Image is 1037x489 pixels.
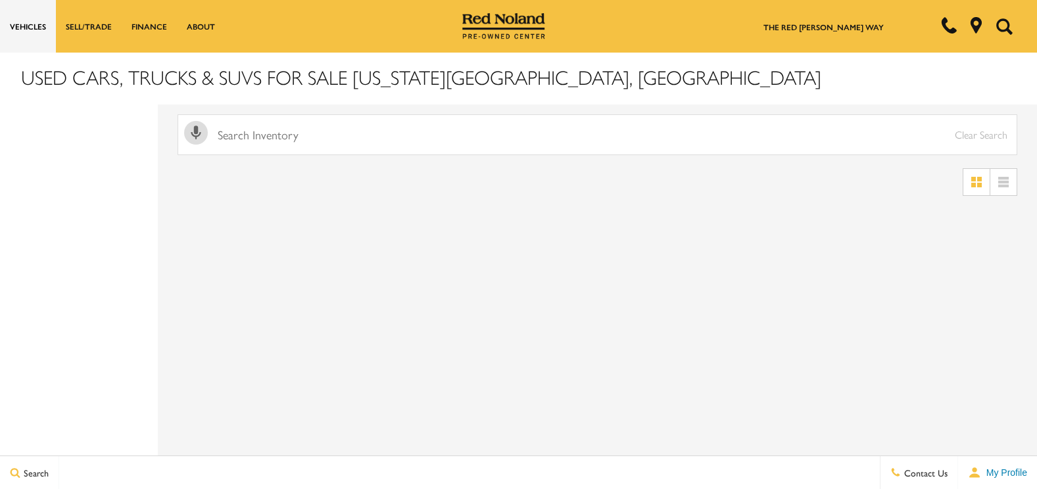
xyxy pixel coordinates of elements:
img: Red Noland Pre-Owned [462,13,545,39]
span: My Profile [981,467,1027,478]
a: The Red [PERSON_NAME] Way [763,21,884,33]
span: Search [20,466,49,479]
svg: Click to toggle on voice search [184,121,208,145]
input: Search Inventory [178,114,1017,155]
span: Contact Us [901,466,948,479]
button: user-profile-menu [958,456,1037,489]
button: Open the search field [991,1,1017,52]
a: Red Noland Pre-Owned [462,18,545,31]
